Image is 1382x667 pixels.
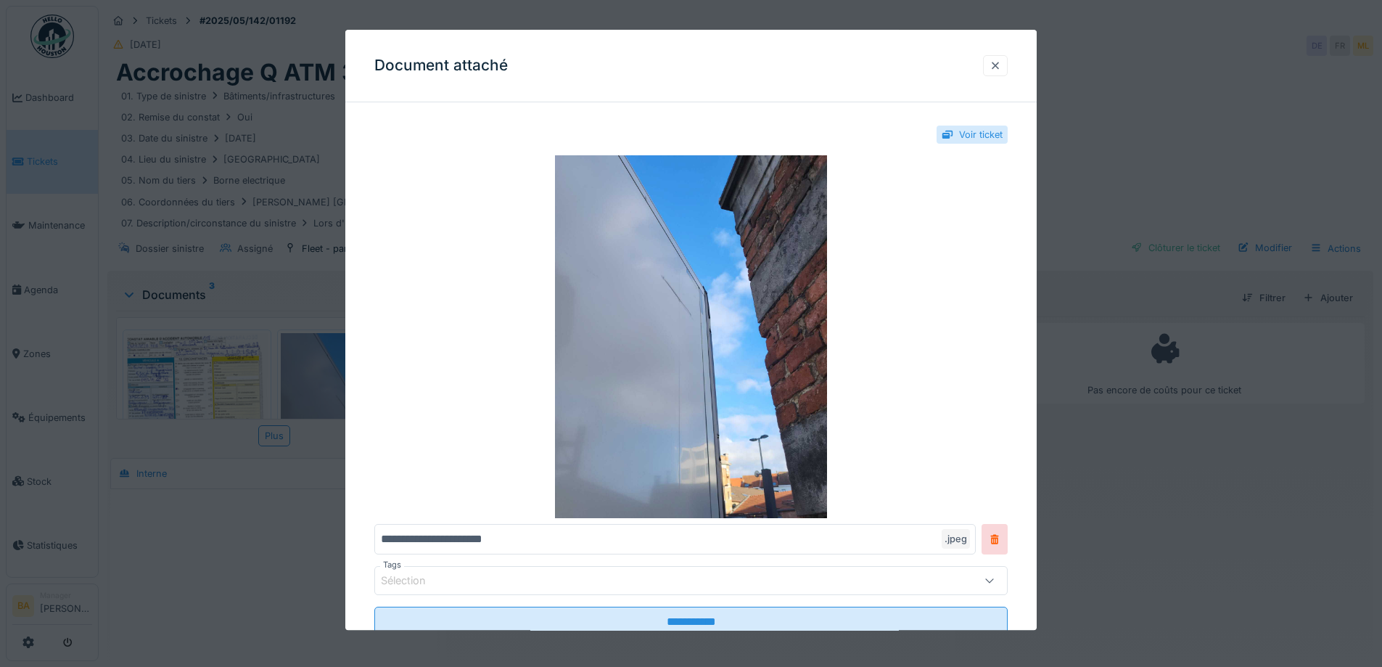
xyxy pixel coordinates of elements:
img: 7a474253-8651-4a17-8781-5d410a896c0f-2498903951100348824.jpg.jpeg [374,156,1008,519]
div: Voir ticket [959,128,1003,142]
div: Sélection [381,573,446,589]
div: .jpeg [942,530,970,549]
h3: Document attaché [374,57,508,75]
label: Tags [380,560,404,572]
